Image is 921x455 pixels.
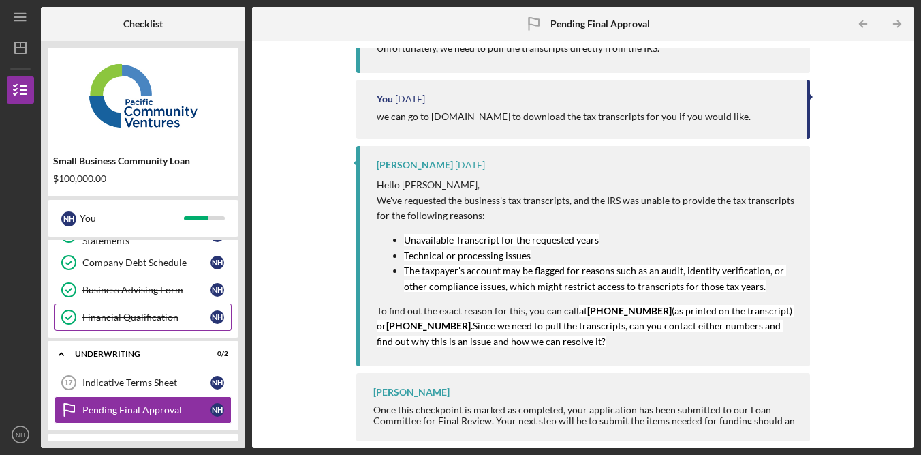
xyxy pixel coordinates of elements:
[48,55,238,136] img: Product logo
[54,396,232,424] a: Pending Final ApprovalNH
[377,193,796,224] p: We've requested the business's tax transcripts, and the IRS was unable to provide the tax transcr...
[7,421,34,448] button: NH
[54,369,232,396] a: 17Indicative Terms SheetNH
[210,376,224,390] div: N H
[210,283,224,297] div: N H
[550,18,650,29] b: Pending Final Approval
[377,111,751,122] div: we can go to [DOMAIN_NAME] to download the tax transcripts for you if you would like.
[377,93,393,104] div: You
[579,305,587,317] mark: at
[404,234,599,246] mark: Unavailable Transcript for the requested years
[377,304,796,349] p: To find out the exact reason for this, you can call
[80,207,184,230] div: You
[82,284,210,295] div: Business Advising Form
[377,41,659,56] p: Unfortunately, we need to pull the transcripts directly from the IRS.
[82,405,210,415] div: Pending Final Approval
[404,250,531,261] mark: Technical or processing issues
[123,18,163,29] b: Checklist
[64,379,72,387] tspan: 17
[455,160,485,171] time: 2025-10-07 22:04
[373,387,450,398] div: [PERSON_NAME]
[377,160,453,171] div: [PERSON_NAME]
[54,304,232,331] a: Financial QualificationNH
[210,256,224,269] div: N H
[16,431,25,439] text: NH
[53,156,233,166] div: Small Business Community Loan
[54,249,232,276] a: Company Debt ScheduleNH
[395,93,425,104] time: 2025-10-07 22:20
[82,377,210,388] div: Indicative Terms Sheet
[377,177,796,192] p: Hello [PERSON_NAME],
[373,405,796,448] div: Once this checkpoint is marked as completed, your application has been submitted to our Loan Comm...
[210,310,224,324] div: N H
[386,320,473,332] mark: [PHONE_NUMBER].
[377,320,783,347] mark: Since we need to pull the transcripts, can you contact either numbers and find out why this is an...
[587,305,672,317] mark: [PHONE_NUMBER]
[82,257,210,268] div: Company Debt Schedule
[210,403,224,417] div: N H
[61,211,76,226] div: N H
[53,173,233,184] div: $100,000.00
[82,312,210,323] div: Financial Qualification
[75,350,194,358] div: Underwriting
[54,276,232,304] a: Business Advising FormNH
[204,350,228,358] div: 0 / 2
[404,265,786,291] mark: The taxpayer's account may be flagged for reasons such as an audit, identity verification, or oth...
